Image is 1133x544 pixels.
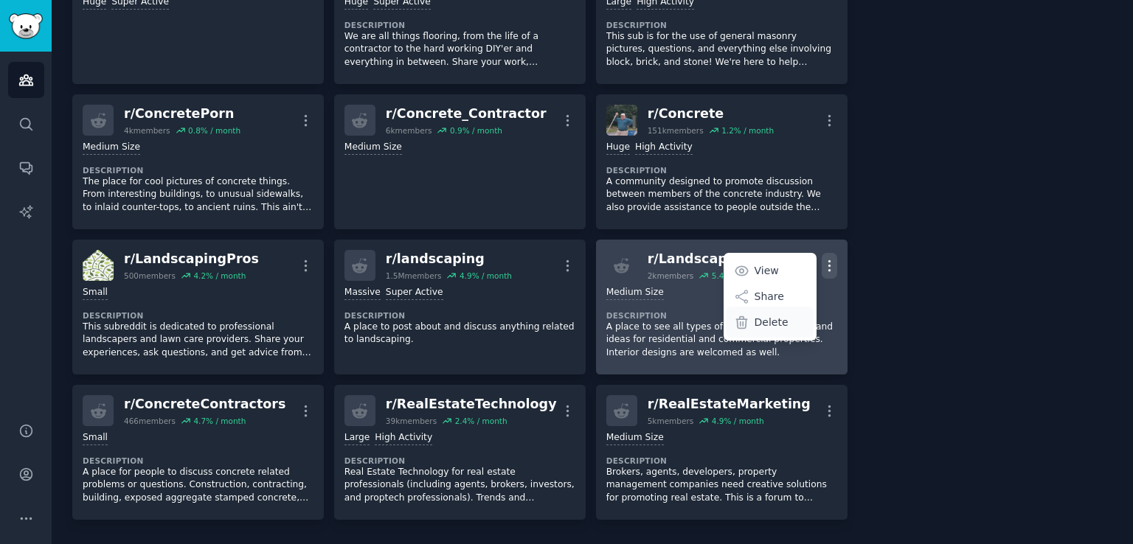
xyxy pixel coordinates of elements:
[83,286,108,300] div: Small
[334,94,586,229] a: r/Concrete_Contractor6kmembers0.9% / monthMedium Size
[755,263,779,279] p: View
[755,289,784,304] p: Share
[124,416,176,426] div: 466 members
[344,30,575,69] p: We are all things flooring, from the life of a contractor to the hard working DIY'er and everythi...
[648,395,811,414] div: r/ RealEstateMarketing
[596,240,848,374] a: r/LandscapingDesigns2kmembers5.4% / monthViewShareDeleteMedium SizeDescriptionA place to see all ...
[606,466,837,505] p: Brokers, agents, developers, property management companies need creative solutions for promoting ...
[83,431,108,445] div: Small
[606,456,837,466] dt: Description
[124,395,285,414] div: r/ ConcreteContractors
[9,13,43,39] img: GummySearch logo
[72,94,324,229] a: r/ConcretePorn4kmembers0.8% / monthMedium SizeDescriptionThe place for cool pictures of concrete ...
[386,105,547,123] div: r/ Concrete_Contractor
[124,125,170,136] div: 4k members
[606,286,664,300] div: Medium Size
[334,385,586,520] a: r/RealEstateTechnology39kmembers2.4% / monthLargeHigh ActivityDescriptionReal Estate Technology f...
[344,466,575,505] p: Real Estate Technology for real estate professionals (including agents, brokers, investors, and p...
[344,456,575,466] dt: Description
[455,416,507,426] div: 2.4 % / month
[344,321,575,346] p: A place to post about and discuss anything related to landscaping.
[606,321,837,360] p: A place to see all types of landscaping design and ideas for residential and commercial propertie...
[648,271,694,281] div: 2k members
[648,250,808,268] div: r/ LandscapingDesigns
[83,175,313,215] p: The place for cool pictures of concrete things. From interesting buildings, to unusual sidewalks,...
[606,165,837,175] dt: Description
[83,466,313,505] p: A place for people to discuss concrete related problems or questions. Construction, contracting, ...
[375,431,432,445] div: High Activity
[386,271,442,281] div: 1.5M members
[648,125,704,136] div: 151k members
[124,250,259,268] div: r/ LandscapingPros
[606,30,837,69] p: This sub is for the use of general masonry pictures, questions, and everything else involving blo...
[648,416,694,426] div: 5k members
[124,271,176,281] div: 500 members
[83,310,313,321] dt: Description
[193,271,246,281] div: 4.2 % / month
[72,385,324,520] a: r/ConcreteContractors466members4.7% / monthSmallDescriptionA place for people to discuss concrete...
[344,20,575,30] dt: Description
[635,141,693,155] div: High Activity
[386,125,432,136] div: 6k members
[334,240,586,374] a: r/landscaping1.5Mmembers4.9% / monthMassiveSuper ActiveDescriptionA place to post about and discu...
[188,125,240,136] div: 0.8 % / month
[606,175,837,215] p: A community designed to promote discussion between members of the concrete industry. We also prov...
[344,310,575,321] dt: Description
[712,271,764,281] div: 5.4 % / month
[344,141,402,155] div: Medium Size
[712,416,764,426] div: 4.9 % / month
[648,105,774,123] div: r/ Concrete
[386,416,437,426] div: 39k members
[72,240,324,374] a: LandscapingProsr/LandscapingPros500members4.2% / monthSmallDescriptionThis subreddit is dedicated...
[386,286,443,300] div: Super Active
[344,431,370,445] div: Large
[606,105,637,136] img: Concrete
[606,20,837,30] dt: Description
[596,385,848,520] a: r/RealEstateMarketing5kmembers4.9% / monthMedium SizeDescriptionBrokers, agents, developers, prop...
[83,321,313,360] p: This subreddit is dedicated to professional landscapers and lawn care providers. Share your exper...
[596,94,848,229] a: Concreter/Concrete151kmembers1.2% / monthHugeHigh ActivityDescriptionA community designed to prom...
[193,416,246,426] div: 4.7 % / month
[386,250,512,268] div: r/ landscaping
[721,125,774,136] div: 1.2 % / month
[606,141,630,155] div: Huge
[83,141,140,155] div: Medium Size
[344,286,381,300] div: Massive
[450,125,502,136] div: 0.9 % / month
[606,310,837,321] dt: Description
[83,456,313,466] dt: Description
[606,431,664,445] div: Medium Size
[83,250,114,281] img: LandscapingPros
[726,255,814,286] a: View
[460,271,512,281] div: 4.9 % / month
[124,105,240,123] div: r/ ConcretePorn
[386,395,557,414] div: r/ RealEstateTechnology
[83,165,313,175] dt: Description
[755,315,789,330] p: Delete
